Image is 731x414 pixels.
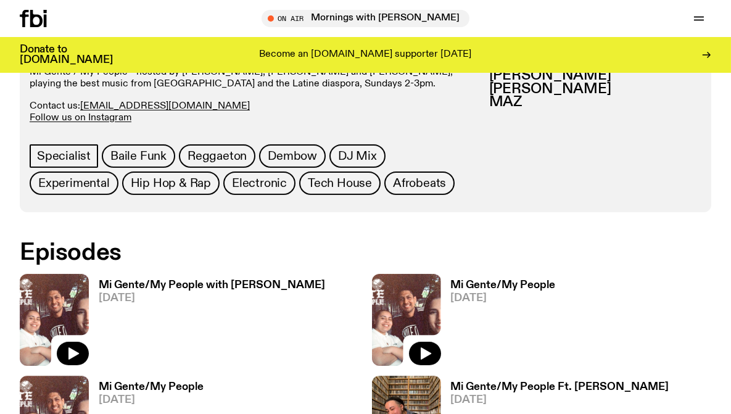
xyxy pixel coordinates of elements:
h3: Mi Gente/My People [99,382,204,392]
h3: Mi Gente/My People with [PERSON_NAME] [99,280,325,291]
a: Dembow [259,144,326,168]
a: Hip Hop & Rap [122,172,220,195]
a: Mi Gente/My People with [PERSON_NAME][DATE] [89,280,325,366]
a: Specialist [30,144,98,168]
span: Afrobeats [393,176,446,190]
span: Dembow [268,149,317,163]
span: [DATE] [451,293,556,304]
h2: Episodes [20,242,477,264]
a: Follow us on Instagram [30,113,131,123]
span: Tech House [308,176,372,190]
a: Electronic [223,172,295,195]
span: Specialist [37,149,91,163]
a: Baile Funk [102,144,175,168]
span: Experimental [38,176,110,190]
a: [EMAIL_ADDRESS][DOMAIN_NAME] [80,101,250,111]
span: [DATE] [99,395,204,405]
h3: [PERSON_NAME] [489,83,701,96]
a: Mi Gente/My People[DATE] [441,280,556,366]
p: Become an [DOMAIN_NAME] supporter [DATE] [260,49,472,60]
a: Experimental [30,172,118,195]
span: Baile Funk [110,149,167,163]
span: [DATE] [99,293,325,304]
p: Mi Gente / My People - hosted by [PERSON_NAME], [PERSON_NAME] and [PERSON_NAME], playing the best... [30,67,477,90]
p: Contact us: [30,101,477,124]
h3: Mi Gente/My People Ft. [PERSON_NAME] [451,382,669,392]
a: Tech House [299,172,381,195]
span: [DATE] [451,395,669,405]
span: Reggaeton [188,149,247,163]
span: DJ Mix [338,149,377,163]
h3: [PERSON_NAME] [489,69,701,83]
h3: MAZ [489,96,701,109]
button: On AirMornings with [PERSON_NAME] [262,10,469,27]
a: Reggaeton [179,144,255,168]
h3: Donate to [DOMAIN_NAME] [20,44,113,65]
span: Hip Hop & Rap [131,176,211,190]
a: DJ Mix [329,144,386,168]
a: Afrobeats [384,172,455,195]
h3: Mi Gente/My People [451,280,556,291]
span: Electronic [232,176,287,190]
